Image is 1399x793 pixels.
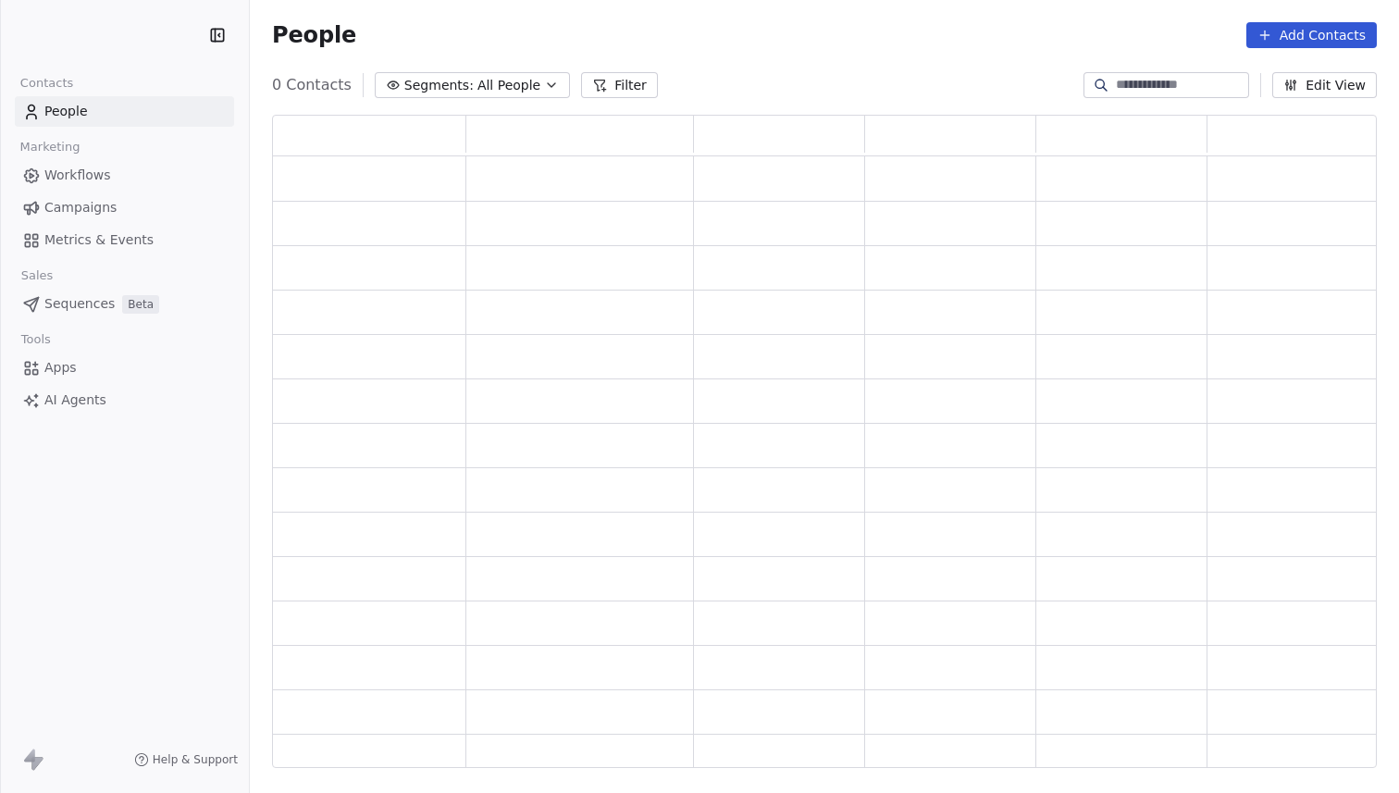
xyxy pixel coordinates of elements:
[13,262,61,290] span: Sales
[44,166,111,185] span: Workflows
[15,385,234,415] a: AI Agents
[44,198,117,217] span: Campaigns
[15,160,234,191] a: Workflows
[15,289,234,319] a: SequencesBeta
[272,21,356,49] span: People
[15,192,234,223] a: Campaigns
[44,358,77,378] span: Apps
[272,74,352,96] span: 0 Contacts
[15,96,234,127] a: People
[1272,72,1377,98] button: Edit View
[12,69,81,97] span: Contacts
[273,156,1379,769] div: grid
[44,102,88,121] span: People
[44,390,106,410] span: AI Agents
[12,133,88,161] span: Marketing
[44,294,115,314] span: Sequences
[122,295,159,314] span: Beta
[44,230,154,250] span: Metrics & Events
[153,752,238,767] span: Help & Support
[13,326,58,353] span: Tools
[581,72,658,98] button: Filter
[477,76,540,95] span: All People
[134,752,238,767] a: Help & Support
[1246,22,1377,48] button: Add Contacts
[15,225,234,255] a: Metrics & Events
[404,76,474,95] span: Segments:
[15,353,234,383] a: Apps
